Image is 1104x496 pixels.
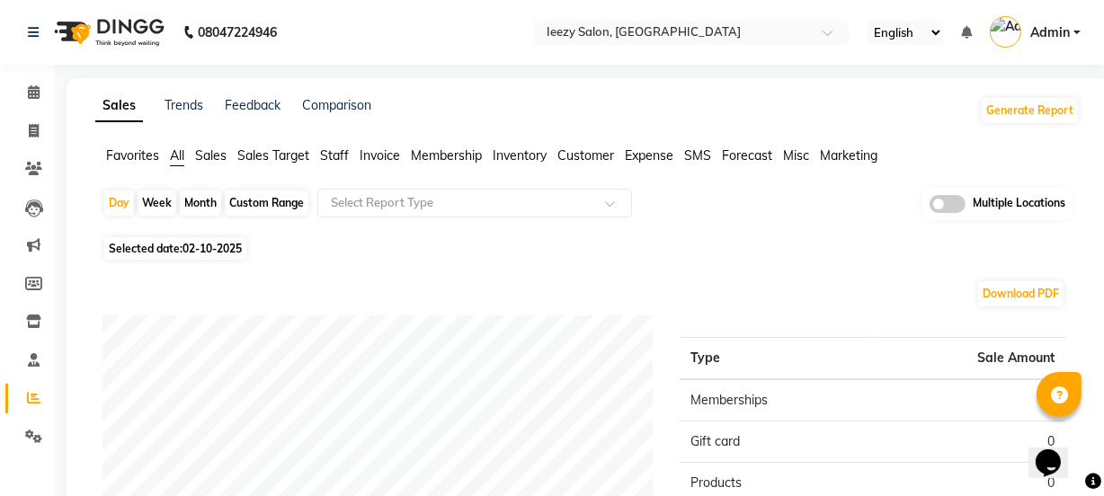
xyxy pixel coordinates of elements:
iframe: chat widget [1028,424,1086,478]
div: Custom Range [225,190,308,216]
button: Download PDF [978,281,1064,306]
span: Multiple Locations [973,195,1065,213]
span: Admin [1030,23,1070,42]
div: Month [180,190,221,216]
span: Staff [320,147,349,164]
span: Favorites [106,147,159,164]
span: Membership [411,147,482,164]
span: Inventory [493,147,547,164]
span: Misc [783,147,809,164]
span: Invoice [360,147,400,164]
a: Feedback [225,97,280,113]
th: Type [680,337,872,379]
span: Expense [625,147,673,164]
span: Forecast [722,147,772,164]
span: Marketing [820,147,877,164]
span: Selected date: [104,237,246,260]
td: Gift card [680,421,872,462]
a: Comparison [302,97,371,113]
td: 0 [873,421,1065,462]
b: 08047224946 [198,7,277,58]
button: Generate Report [982,98,1078,123]
a: Trends [165,97,203,113]
td: Memberships [680,379,872,421]
span: Sales Target [237,147,309,164]
td: 0 [873,379,1065,421]
div: Day [104,190,134,216]
img: logo [46,7,169,58]
span: Customer [557,147,614,164]
div: Week [138,190,176,216]
img: Admin [990,16,1021,48]
span: 02-10-2025 [183,242,242,255]
th: Sale Amount [873,337,1065,379]
span: Sales [195,147,227,164]
span: All [170,147,184,164]
span: SMS [684,147,711,164]
a: Sales [95,90,143,122]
